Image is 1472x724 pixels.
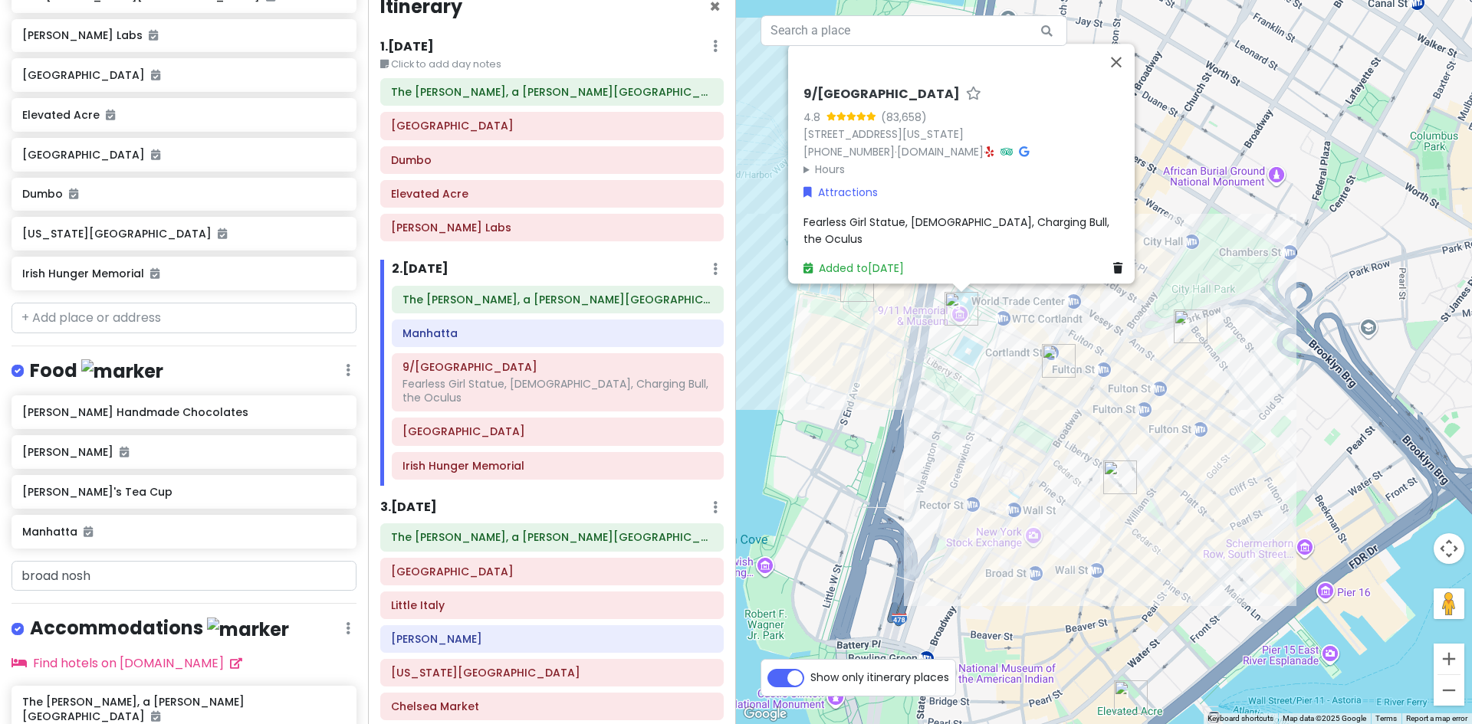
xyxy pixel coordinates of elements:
[1113,260,1129,277] a: Delete place
[151,711,160,722] i: Added to itinerary
[402,293,713,306] h6: The Beekman, a Thompson Hotel
[1406,714,1467,722] a: Report a map error
[84,526,93,537] i: Added to itinerary
[391,530,713,544] h6: The Beekman, a Thompson Hotel
[151,149,160,160] i: Added to itinerary
[402,377,713,405] div: Fearless Girl Statue, [DEMOGRAPHIC_DATA], Charging Bull, the Oculus
[22,68,345,82] h6: [GEOGRAPHIC_DATA]
[106,110,115,120] i: Added to itinerary
[803,184,878,201] a: Attractions
[22,695,345,722] h6: The [PERSON_NAME], a [PERSON_NAME][GEOGRAPHIC_DATA]
[740,704,790,724] img: Google
[391,699,713,713] h6: Chelsea Market
[966,87,981,103] a: Star place
[392,261,449,277] h6: 2 . [DATE]
[1098,44,1135,80] button: Close
[391,153,713,167] h6: Dumbo
[897,144,984,159] a: [DOMAIN_NAME]
[803,161,1129,178] summary: Hours
[11,303,356,333] input: + Add place or address
[120,447,129,457] i: Added to itinerary
[803,109,826,126] div: 4.8
[69,188,78,199] i: Added to itinerary
[380,57,724,72] small: Click to add day notes
[391,632,713,646] h6: Dominique Ansel Bakery
[402,326,713,340] h6: Manhatta
[1174,310,1207,343] div: The Beekman, a Thompson Hotel
[1103,460,1137,494] div: Manhatta
[803,87,1129,178] div: · ·
[881,109,927,126] div: (83,658)
[149,30,158,41] i: Added to itinerary
[1434,588,1464,619] button: Drag Pegman onto the map to open Street View
[803,126,964,142] a: [STREET_ADDRESS][US_STATE]
[22,405,345,419] h6: [PERSON_NAME] Handmade Chocolates
[391,221,713,234] h6: Mercer Labs
[1019,146,1029,157] i: Google Maps
[22,485,345,499] h6: [PERSON_NAME]'s Tea Cup
[803,87,960,103] h6: 9/[GEOGRAPHIC_DATA]
[22,445,345,459] h6: [PERSON_NAME]
[22,148,345,162] h6: [GEOGRAPHIC_DATA]
[150,268,159,279] i: Added to itinerary
[803,144,895,159] a: [PHONE_NUMBER]
[391,565,713,578] h6: Chinatown
[151,70,160,80] i: Added to itinerary
[22,187,345,201] h6: Dumbo
[402,360,713,374] h6: 9/11 Memorial & Museum
[22,525,345,539] h6: Manhatta
[803,260,904,276] a: Added to[DATE]
[810,669,949,686] span: Show only itinerary places
[22,28,345,42] h6: [PERSON_NAME] Labs
[402,424,713,438] h6: Pumphouse Park
[803,214,1112,246] span: Fearless Girl Statue, [DEMOGRAPHIC_DATA], Charging Bull, the Oculus
[22,108,345,122] h6: Elevated Acre
[1114,680,1148,714] div: Elevated Acre
[391,666,713,680] h6: Washington Square Park
[1042,344,1076,378] div: Mercer Labs
[740,704,790,724] a: Open this area in Google Maps (opens a new window)
[1001,146,1013,157] i: Tripadvisor
[391,85,713,99] h6: The Beekman, a Thompson Hotel
[1207,713,1273,724] button: Keyboard shortcuts
[22,267,345,280] h6: Irish Hunger Memorial
[218,228,227,239] i: Added to itinerary
[1283,714,1366,722] span: Map data ©2025 Google
[1434,533,1464,564] button: Map camera controls
[207,618,289,641] img: marker
[945,292,978,326] div: 9/11 Memorial & Museum
[380,500,437,516] h6: 3 . [DATE]
[391,119,713,133] h6: Brooklyn Bridge
[840,268,874,302] div: Pumphouse Park
[11,654,242,672] a: Find hotels on [DOMAIN_NAME]
[761,15,1067,46] input: Search a place
[1434,644,1464,674] button: Zoom in
[30,616,289,641] h4: Accommodations
[391,598,713,612] h6: Little Italy
[391,187,713,201] h6: Elevated Acre
[81,359,163,383] img: marker
[1434,675,1464,706] button: Zoom out
[30,359,163,384] h4: Food
[22,227,345,241] h6: [US_STATE][GEOGRAPHIC_DATA]
[402,459,713,473] h6: Irish Hunger Memorial
[1375,714,1397,722] a: Terms (opens in new tab)
[11,561,356,591] input: + Add place or address
[380,39,434,55] h6: 1 . [DATE]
